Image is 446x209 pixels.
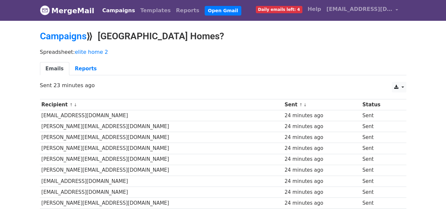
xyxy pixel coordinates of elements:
[285,199,359,207] div: 24 minutes ago
[285,156,359,163] div: 24 minutes ago
[40,110,283,121] td: [EMAIL_ADDRESS][DOMAIN_NAME]
[361,187,400,197] td: Sent
[40,197,283,208] td: [PERSON_NAME][EMAIL_ADDRESS][DOMAIN_NAME]
[361,143,400,154] td: Sent
[361,121,400,132] td: Sent
[69,102,73,107] a: ↑
[324,3,401,18] a: [EMAIL_ADDRESS][DOMAIN_NAME]
[285,178,359,185] div: 24 minutes ago
[40,132,283,143] td: [PERSON_NAME][EMAIL_ADDRESS][DOMAIN_NAME]
[305,3,324,16] a: Help
[40,143,283,154] td: [PERSON_NAME][EMAIL_ADDRESS][DOMAIN_NAME]
[40,176,283,187] td: [EMAIL_ADDRESS][DOMAIN_NAME]
[205,6,241,16] a: Open Gmail
[40,49,406,55] p: Spreadsheet:
[299,102,303,107] a: ↑
[40,62,69,76] a: Emails
[361,132,400,143] td: Sent
[100,4,138,17] a: Campaigns
[40,165,283,176] td: [PERSON_NAME][EMAIL_ADDRESS][DOMAIN_NAME]
[285,112,359,120] div: 24 minutes ago
[285,145,359,152] div: 24 minutes ago
[173,4,202,17] a: Reports
[283,99,361,110] th: Sent
[326,5,393,13] span: [EMAIL_ADDRESS][DOMAIN_NAME]
[253,3,305,16] a: Daily emails left: 4
[361,110,400,121] td: Sent
[40,99,283,110] th: Recipient
[361,176,400,187] td: Sent
[74,102,77,107] a: ↓
[285,134,359,141] div: 24 minutes ago
[69,62,102,76] a: Reports
[75,49,108,55] a: elite home 2
[256,6,302,13] span: Daily emails left: 4
[285,123,359,130] div: 24 minutes ago
[40,121,283,132] td: [PERSON_NAME][EMAIL_ADDRESS][DOMAIN_NAME]
[361,154,400,165] td: Sent
[303,102,307,107] a: ↓
[40,31,406,42] h2: ⟫ [GEOGRAPHIC_DATA] Homes?
[285,166,359,174] div: 24 minutes ago
[40,154,283,165] td: [PERSON_NAME][EMAIL_ADDRESS][DOMAIN_NAME]
[285,189,359,196] div: 24 minutes ago
[40,31,86,42] a: Campaigns
[361,197,400,208] td: Sent
[138,4,173,17] a: Templates
[40,82,406,89] p: Sent 23 minutes ago
[361,165,400,176] td: Sent
[40,187,283,197] td: [EMAIL_ADDRESS][DOMAIN_NAME]
[361,99,400,110] th: Status
[40,5,50,15] img: MergeMail logo
[40,4,94,17] a: MergeMail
